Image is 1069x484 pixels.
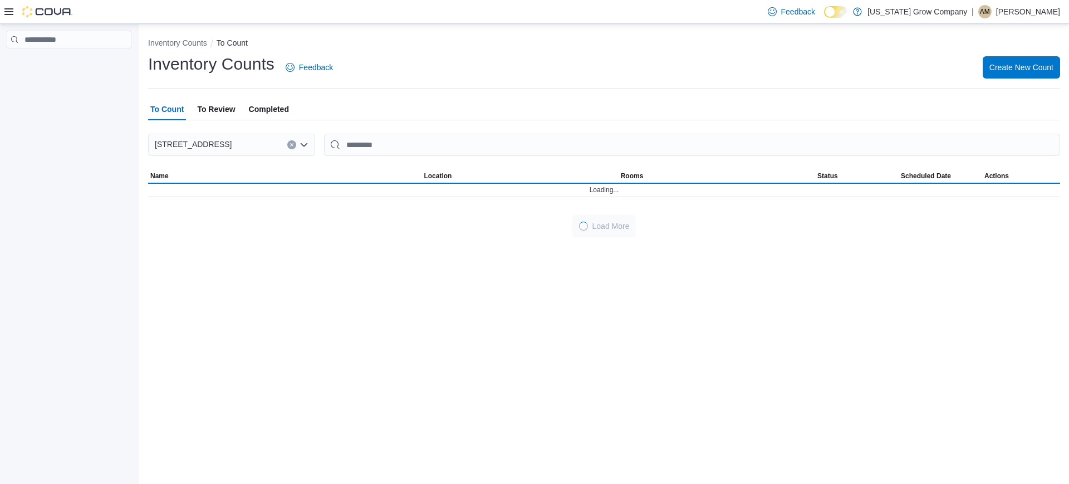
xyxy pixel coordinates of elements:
[197,98,235,120] span: To Review
[577,220,590,233] span: Loading
[148,169,421,183] button: Name
[217,38,248,47] button: To Count
[817,172,838,180] span: Status
[572,215,636,237] button: LoadingLoad More
[824,6,847,18] input: Dark Mode
[619,169,815,183] button: Rooms
[421,169,618,183] button: Location
[590,185,619,194] span: Loading...
[287,140,296,149] button: Clear input
[989,62,1053,73] span: Create New Count
[978,5,992,18] div: Armondo Martinez
[155,138,232,151] span: [STREET_ADDRESS]
[984,172,1009,180] span: Actions
[148,53,274,75] h1: Inventory Counts
[972,5,974,18] p: |
[281,56,337,79] a: Feedback
[249,98,289,120] span: Completed
[22,6,72,17] img: Cova
[148,38,207,47] button: Inventory Counts
[7,51,131,77] nav: Complex example
[781,6,815,17] span: Feedback
[763,1,820,23] a: Feedback
[150,172,169,180] span: Name
[424,172,452,180] span: Location
[148,37,1060,51] nav: An example of EuiBreadcrumbs
[815,169,899,183] button: Status
[867,5,967,18] p: [US_STATE] Grow Company
[300,140,308,149] button: Open list of options
[621,172,644,180] span: Rooms
[299,62,333,73] span: Feedback
[899,169,982,183] button: Scheduled Date
[592,221,630,232] span: Load More
[150,98,184,120] span: To Count
[324,134,1060,156] input: This is a search bar. After typing your query, hit enter to filter the results lower in the page.
[901,172,951,180] span: Scheduled Date
[996,5,1060,18] p: [PERSON_NAME]
[980,5,990,18] span: AM
[983,56,1060,79] button: Create New Count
